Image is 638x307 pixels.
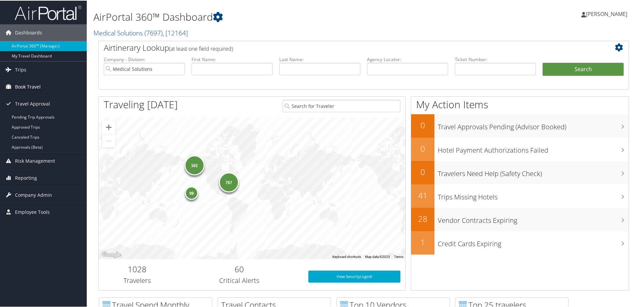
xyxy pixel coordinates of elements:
[586,10,627,17] span: [PERSON_NAME]
[411,231,629,254] a: 1Credit Cards Expiring
[102,134,115,147] button: Zoom out
[411,236,434,247] h2: 1
[15,169,37,186] span: Reporting
[104,275,171,285] h3: Travelers
[411,114,629,137] a: 0Travel Approvals Pending (Advisor Booked)
[279,55,360,62] label: Last Name:
[185,185,198,199] div: 99
[104,41,580,53] h2: Airtinerary Lookup
[93,9,454,23] h1: AirPortal 360™ Dashboard
[15,78,41,95] span: Book Travel
[411,212,434,224] h2: 28
[365,254,390,258] span: Map data ©2025
[411,189,434,200] h2: 41
[15,152,55,169] span: Risk Management
[104,97,178,111] h1: Traveling [DATE]
[104,263,171,274] h2: 1028
[543,62,624,75] button: Search
[411,160,629,184] a: 0Travelers Need Help (Safety Check)
[411,166,434,177] h2: 0
[411,207,629,231] a: 28Vendor Contracts Expiring
[15,95,50,112] span: Travel Approval
[184,155,204,175] div: 162
[15,4,81,20] img: airportal-logo.png
[411,137,629,160] a: 0Hotel Payment Authorizations Failed
[181,275,298,285] h3: Critical Alerts
[104,55,185,62] label: Company - Division:
[332,254,361,259] button: Keyboard shortcuts
[163,28,188,37] span: , [ 12164 ]
[181,263,298,274] h2: 60
[394,254,403,258] a: Terms (opens in new tab)
[411,142,434,154] h2: 0
[169,44,233,52] span: (at least one field required)
[411,119,434,130] h2: 0
[455,55,536,62] label: Ticket Number:
[100,250,122,259] a: Open this area in Google Maps (opens a new window)
[581,3,634,23] a: [PERSON_NAME]
[438,118,629,131] h3: Travel Approvals Pending (Advisor Booked)
[192,55,273,62] label: First Name:
[283,99,400,112] input: Search for Traveler
[15,61,26,78] span: Trips
[93,28,188,37] a: Medical Solutions
[144,28,163,37] span: ( 7697 )
[411,97,629,111] h1: My Action Items
[219,172,239,192] div: 767
[102,120,115,133] button: Zoom in
[15,203,50,220] span: Employee Tools
[438,235,629,248] h3: Credit Cards Expiring
[367,55,448,62] label: Agency Locator:
[438,142,629,154] h3: Hotel Payment Authorizations Failed
[15,24,42,40] span: Dashboards
[438,165,629,178] h3: Travelers Need Help (Safety Check)
[411,184,629,207] a: 41Trips Missing Hotels
[438,212,629,224] h3: Vendor Contracts Expiring
[308,270,400,282] a: View SecurityLogic®
[438,188,629,201] h3: Trips Missing Hotels
[15,186,52,203] span: Company Admin
[100,250,122,259] img: Google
